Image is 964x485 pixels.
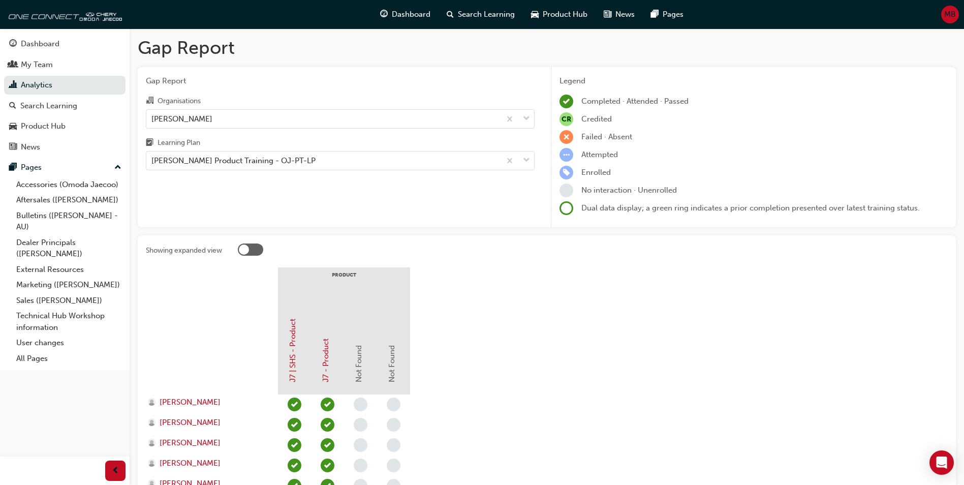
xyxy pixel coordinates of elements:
a: [PERSON_NAME] [148,397,268,408]
span: learningRecordVerb_NONE-icon [354,418,367,432]
span: learningRecordVerb_NONE-icon [387,438,400,452]
span: Attempted [581,150,618,159]
span: [PERSON_NAME] [160,397,221,408]
a: guage-iconDashboard [372,4,439,25]
div: Learning Plan [158,138,200,148]
span: learningRecordVerb_NONE-icon [387,418,400,432]
span: news-icon [604,8,611,21]
span: search-icon [9,102,16,111]
span: [PERSON_NAME] [160,437,221,449]
div: Product Hub [21,120,66,132]
span: Pages [663,9,683,20]
span: Dual data display; a green ring indicates a prior completion presented over latest training status. [581,203,920,213]
span: learningRecordVerb_NONE-icon [387,459,400,472]
span: No interaction · Unenrolled [581,186,677,195]
span: news-icon [9,143,17,152]
span: learningRecordVerb_ATTEMPT-icon [559,148,573,162]
div: Organisations [158,96,201,106]
a: pages-iconPages [643,4,692,25]
a: Accessories (Omoda Jaecoo) [12,177,126,193]
a: Search Learning [4,97,126,115]
span: News [615,9,635,20]
a: J7 | SHS - Product [288,319,297,382]
span: learningRecordVerb_NONE-icon [354,459,367,472]
a: User changes [12,335,126,351]
span: Product Hub [543,9,587,20]
button: Pages [4,158,126,177]
span: learningRecordVerb_PASS-icon [321,418,334,432]
span: null-icon [559,112,573,126]
span: learningplan-icon [146,139,153,148]
span: up-icon [114,161,121,174]
span: learningRecordVerb_PASS-icon [288,398,301,411]
span: learningRecordVerb_NONE-icon [354,398,367,411]
div: [PERSON_NAME] [151,113,212,125]
a: Dealer Principals ([PERSON_NAME]) [12,235,126,262]
a: [PERSON_NAME] [148,417,268,429]
a: Technical Hub Workshop information [12,308,126,335]
span: down-icon [523,112,530,126]
a: car-iconProduct Hub [523,4,596,25]
a: search-iconSearch Learning [439,4,523,25]
a: Marketing ([PERSON_NAME]) [12,277,126,293]
span: learningRecordVerb_ENROLL-icon [559,166,573,179]
span: learningRecordVerb_FAIL-icon [559,130,573,144]
span: Dashboard [392,9,430,20]
span: pages-icon [651,8,659,21]
span: Not Found [387,345,396,382]
div: Legend [559,75,948,87]
span: learningRecordVerb_PASS-icon [288,459,301,472]
span: pages-icon [9,163,17,172]
a: Bulletins ([PERSON_NAME] - AU) [12,208,126,235]
span: guage-icon [380,8,388,21]
span: learningRecordVerb_PASS-icon [321,459,334,472]
a: My Team [4,55,126,74]
div: Search Learning [20,100,77,112]
img: oneconnect [5,4,122,24]
a: Product Hub [4,117,126,136]
span: [PERSON_NAME] [160,417,221,429]
span: organisation-icon [146,97,153,106]
span: Not Found [354,345,363,382]
a: News [4,138,126,157]
a: Analytics [4,76,126,95]
button: DashboardMy TeamAnalyticsSearch LearningProduct HubNews [4,33,126,158]
span: learningRecordVerb_PASS-icon [288,438,301,452]
span: learningRecordVerb_NONE-icon [354,438,367,452]
span: learningRecordVerb_NONE-icon [387,398,400,411]
a: Aftersales ([PERSON_NAME]) [12,192,126,208]
span: learningRecordVerb_COMPLETE-icon [559,95,573,108]
a: J7 - Product [321,339,330,382]
a: Sales ([PERSON_NAME]) [12,293,126,309]
a: External Resources [12,262,126,278]
span: Search Learning [458,9,515,20]
span: Failed · Absent [581,132,632,141]
a: Dashboard [4,35,126,53]
span: guage-icon [9,40,17,49]
div: Dashboard [21,38,59,50]
span: search-icon [447,8,454,21]
span: Completed · Attended · Passed [581,97,689,106]
span: car-icon [9,122,17,131]
a: [PERSON_NAME] [148,458,268,469]
button: MB [941,6,959,23]
span: down-icon [523,154,530,167]
a: news-iconNews [596,4,643,25]
a: All Pages [12,351,126,367]
span: learningRecordVerb_PASS-icon [321,438,334,452]
span: chart-icon [9,81,17,90]
span: car-icon [531,8,539,21]
div: Pages [21,162,42,173]
span: prev-icon [112,465,119,477]
div: Open Intercom Messenger [929,450,954,475]
span: learningRecordVerb_PASS-icon [288,418,301,432]
span: Gap Report [146,75,535,87]
div: News [21,141,40,153]
span: Credited [581,114,612,124]
h1: Gap Report [138,37,956,59]
div: Showing expanded view [146,246,222,256]
div: My Team [21,59,53,71]
span: Enrolled [581,168,611,177]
